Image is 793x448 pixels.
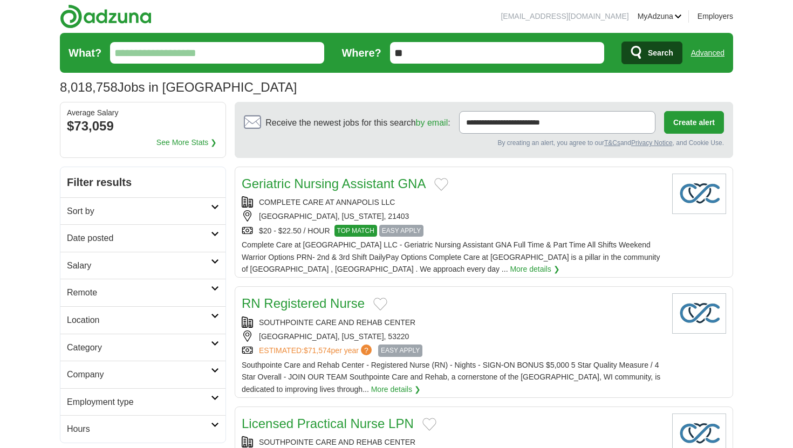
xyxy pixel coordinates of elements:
a: Sort by [60,197,225,225]
a: Employers [698,10,733,22]
a: Geriatric Nursing Assistant GNA [242,176,426,191]
div: SOUTHPOINTE CARE AND REHAB CENTER [242,436,664,448]
a: Hours [60,415,225,443]
button: Search [621,42,682,64]
a: by email [416,118,448,127]
div: By creating an alert, you agree to our and , and Cookie Use. [244,138,724,148]
a: Advanced [691,42,724,64]
span: EASY APPLY [379,225,423,237]
a: T&Cs [604,139,620,147]
div: $20 - $22.50 / HOUR [242,225,664,237]
a: Remote [60,279,225,306]
label: Where? [341,44,381,61]
button: Add to favorite jobs [422,418,436,431]
h2: Location [67,313,211,327]
a: Salary [60,252,225,279]
a: Licensed Practical Nurse LPN [242,416,414,431]
li: [EMAIL_ADDRESS][DOMAIN_NAME] [501,10,628,22]
h1: Jobs in [GEOGRAPHIC_DATA] [60,80,297,94]
span: $71,574 [304,346,331,355]
h2: Remote [67,286,211,300]
h2: Company [67,368,211,382]
label: What? [69,44,101,61]
span: Southpointe Care and Rehab Center - Registered Nurse (RN) - Nights - SIGN-ON BONUS $5,000 5 Star ... [242,361,660,394]
h2: Sort by [67,204,211,218]
a: More details ❯ [371,383,421,395]
img: Adzuna logo [60,4,152,29]
img: Company logo [672,174,726,214]
a: Employment type [60,388,225,416]
a: Date posted [60,224,225,252]
h2: Category [67,341,211,355]
div: [GEOGRAPHIC_DATA], [US_STATE], 53220 [242,330,664,342]
div: COMPLETE CARE AT ANNAPOLIS LLC [242,196,664,208]
span: ? [361,344,372,355]
span: Complete Care at [GEOGRAPHIC_DATA] LLC - Geriatric Nursing Assistant GNA Full Time & Part Time Al... [242,240,660,273]
h2: Filter results [60,167,225,197]
h2: Hours [67,422,211,436]
h2: Date posted [67,231,211,245]
img: Company logo [672,293,726,334]
button: Add to favorite jobs [373,298,387,311]
a: Location [60,306,225,334]
span: 8,018,758 [60,77,118,98]
h2: Employment type [67,395,211,409]
span: Search [648,42,673,64]
div: $73,059 [67,116,219,136]
span: TOP MATCH [334,225,377,237]
a: ESTIMATED:$71,574per year? [259,344,374,356]
a: See More Stats ❯ [156,136,217,148]
h2: Salary [67,259,211,273]
a: Company [60,361,225,388]
a: RN Registered Nurse [242,296,365,311]
button: Add to favorite jobs [434,178,448,191]
a: Category [60,334,225,361]
a: MyAdzuna [638,10,682,22]
div: Average Salary [67,109,219,116]
div: SOUTHPOINTE CARE AND REHAB CENTER [242,316,664,328]
button: Create alert [664,111,724,134]
span: Receive the newest jobs for this search : [265,116,450,130]
span: EASY APPLY [378,344,422,356]
a: Privacy Notice [631,139,673,147]
div: [GEOGRAPHIC_DATA], [US_STATE], 21403 [242,210,664,222]
a: More details ❯ [510,263,559,275]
